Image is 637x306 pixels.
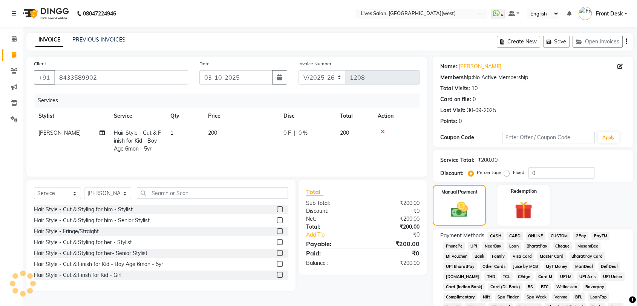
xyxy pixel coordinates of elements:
th: Price [204,108,279,125]
span: Loan [507,242,521,251]
b: 08047224946 [83,3,116,24]
div: Hair Style - Cut & Finish for Kid - Boy Age 6mon - 5yr [34,260,163,268]
span: THD [484,272,498,281]
a: [PERSON_NAME] [459,63,501,71]
span: 1 [170,129,173,136]
span: 200 [340,129,349,136]
span: Juice by MCB [511,262,541,271]
button: Open Invoices [573,36,623,48]
span: BTC [539,283,551,291]
button: Save [543,36,570,48]
div: Last Visit: [440,106,465,114]
a: Add Tip [300,231,373,239]
button: +91 [34,70,55,85]
label: Redemption [510,188,536,195]
img: _cash.svg [446,200,473,219]
span: Cheque [553,242,572,251]
th: Service [109,108,166,125]
span: 0 F [283,129,291,137]
button: Apply [598,132,619,143]
div: ₹0 [363,249,426,258]
span: UPI Union [601,272,625,281]
span: MyT Money [544,262,570,271]
label: Client [34,60,46,67]
label: Manual Payment [441,189,478,195]
div: ₹0 [373,231,425,239]
div: ₹200.00 [363,223,426,231]
div: Membership: [440,74,473,81]
div: Services [35,94,425,108]
span: 200 [208,129,217,136]
span: MosamBee [575,242,600,251]
span: UPI M [557,272,574,281]
span: PayTM [591,232,609,240]
span: Wellnessta [554,283,580,291]
span: Nift [480,293,492,301]
span: CUSTOM [548,232,570,240]
div: Coupon Code [440,134,502,141]
span: NearBuy [482,242,504,251]
span: Other Cards [480,262,508,271]
span: [PERSON_NAME] [38,129,81,136]
span: MariDeal [573,262,595,271]
div: Service Total: [440,156,475,164]
div: Discount: [440,169,464,177]
span: ONLINE [526,232,545,240]
label: Percentage [477,169,501,176]
span: Spa Week [524,293,549,301]
span: BharatPay Card [569,252,605,261]
span: MI Voucher [443,252,469,261]
span: CARD [507,232,523,240]
img: _gift.svg [509,199,537,221]
img: logo [19,3,71,24]
label: Date [199,60,210,67]
span: UPI BharatPay [443,262,477,271]
div: Sub Total: [300,199,363,207]
div: Hair Style - Cut & Styling for her- Senior Stylist [34,249,147,257]
a: INVOICE [35,33,63,47]
div: Hair Style - Cut & Finsh for Kid - Girl [34,271,121,279]
div: Payable: [300,239,363,248]
span: Front Desk [596,10,623,18]
span: Card (DL Bank) [488,283,522,291]
span: CEdge [516,272,533,281]
a: PREVIOUS INVOICES [72,36,126,43]
span: Venmo [552,293,570,301]
div: Points: [440,117,457,125]
label: Fixed [513,169,524,176]
th: Qty [166,108,204,125]
img: Front Desk [579,7,592,20]
div: ₹200.00 [363,199,426,207]
span: Family [490,252,507,261]
div: 30-09-2025 [467,106,496,114]
span: Card (Indian Bank) [443,283,485,291]
input: Search or Scan [137,187,288,199]
span: | [294,129,296,137]
span: [DOMAIN_NAME] [443,272,481,281]
th: Total [335,108,373,125]
span: GPay [573,232,588,240]
div: ₹200.00 [363,215,426,223]
div: 10 [472,85,478,92]
th: Disc [279,108,335,125]
div: ₹200.00 [363,239,426,248]
span: TCL [501,272,513,281]
span: Razorpay [583,283,606,291]
span: BFL [573,293,585,301]
span: Payment Methods [440,232,484,240]
span: Card M [536,272,554,281]
span: CASH [487,232,504,240]
th: Action [373,108,420,125]
span: DefiDeal [598,262,620,271]
th: Stylist [34,108,109,125]
div: Hair Style - Cut & Styling for him - Senior Stylist [34,217,150,225]
label: Invoice Number [299,60,331,67]
span: Spa Finder [495,293,521,301]
span: Complimentary [443,293,477,301]
span: LoanTap [588,293,609,301]
span: Hair Style - Cut & Finish for Kid - Boy Age 6mon - 5yr [114,129,161,152]
div: Total: [300,223,363,231]
span: RS [525,283,536,291]
span: Bank [472,252,487,261]
span: 0 % [299,129,308,137]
